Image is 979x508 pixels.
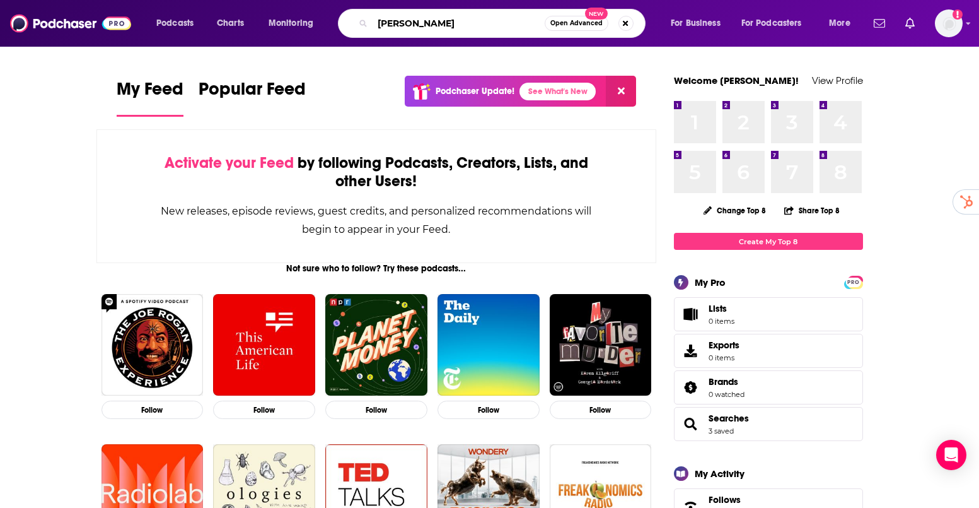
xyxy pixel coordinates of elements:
span: Exports [709,340,739,351]
a: 0 watched [709,390,744,399]
a: Show notifications dropdown [869,13,890,34]
a: Searches [678,415,704,433]
span: Open Advanced [550,20,603,27]
span: 0 items [709,353,739,362]
span: Charts [217,15,244,32]
button: Show profile menu [935,9,963,37]
span: Lists [709,303,727,314]
button: Follow [213,401,315,419]
span: New [585,8,608,20]
img: Planet Money [325,294,427,396]
img: User Profile [935,9,963,37]
button: Share Top 8 [784,198,840,223]
a: 3 saved [709,427,734,435]
img: This American Life [213,294,315,396]
input: Search podcasts, credits, & more... [373,13,545,33]
div: by following Podcasts, Creators, Lists, and other Users! [160,154,593,191]
a: Show notifications dropdown [900,13,920,34]
a: Exports [674,334,863,368]
button: open menu [260,13,330,33]
a: Charts [209,13,252,33]
button: Change Top 8 [696,203,774,218]
a: Create My Top 8 [674,233,863,250]
span: Monitoring [269,15,313,32]
span: Popular Feed [199,78,306,107]
button: Follow [325,401,427,419]
a: Searches [709,413,749,424]
div: New releases, episode reviews, guest credits, and personalized recommendations will begin to appe... [160,202,593,239]
span: Exports [678,342,704,360]
a: Popular Feed [199,78,306,117]
button: Follow [101,401,204,419]
img: The Daily [437,294,540,396]
a: Brands [709,376,744,387]
span: 0 items [709,317,734,326]
button: Follow [550,401,652,419]
span: Lists [709,303,734,314]
span: Logged in as sammyrsiegel [935,9,963,37]
a: Welcome [PERSON_NAME]! [674,74,799,86]
span: For Podcasters [741,15,802,32]
span: My Feed [117,78,183,107]
img: The Joe Rogan Experience [101,294,204,396]
div: My Pro [695,276,726,288]
span: Brands [709,376,738,387]
a: My Feed [117,78,183,117]
img: Podchaser - Follow, Share and Rate Podcasts [10,11,131,35]
a: Brands [678,379,704,396]
div: My Activity [695,468,744,480]
span: Activate your Feed [165,153,294,172]
button: Follow [437,401,540,419]
a: See What's New [519,83,596,100]
button: open menu [820,13,866,33]
span: PRO [846,278,861,287]
div: Not sure who to follow? Try these podcasts... [96,263,657,274]
div: Open Intercom Messenger [936,440,966,470]
a: View Profile [812,74,863,86]
a: Lists [674,297,863,331]
span: Brands [674,370,863,405]
img: My Favorite Murder with Karen Kilgariff and Georgia Hardstark [550,294,652,396]
div: Search podcasts, credits, & more... [350,9,657,38]
span: Searches [674,407,863,441]
button: open menu [733,13,820,33]
a: PRO [846,277,861,286]
span: Lists [678,305,704,323]
button: open menu [662,13,736,33]
p: Podchaser Update! [436,86,514,97]
svg: Add a profile image [953,9,963,20]
span: More [829,15,850,32]
button: open menu [148,13,210,33]
span: Podcasts [156,15,194,32]
button: Open AdvancedNew [545,16,608,31]
a: Follows [709,494,825,505]
span: Follows [709,494,741,505]
span: For Business [671,15,721,32]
